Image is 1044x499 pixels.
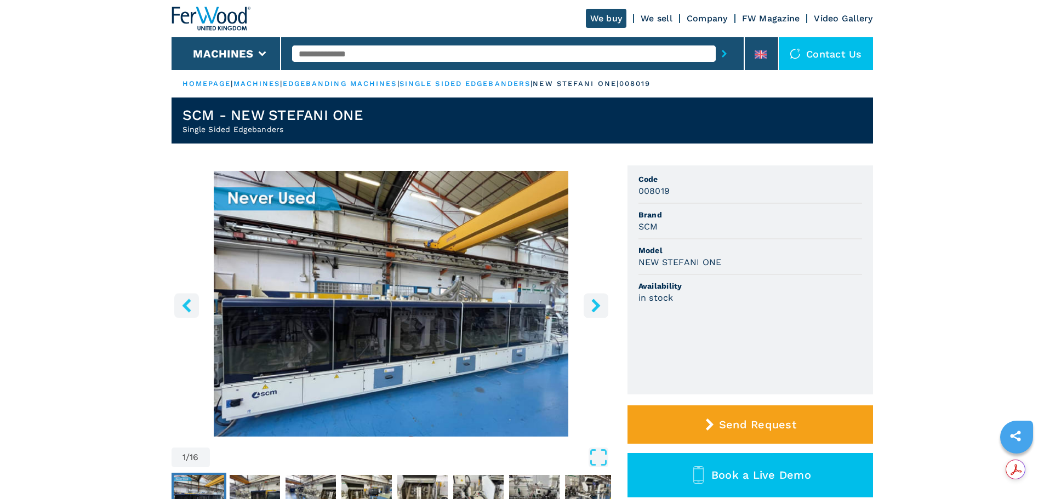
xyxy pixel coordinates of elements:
a: We buy [586,9,627,28]
span: 16 [190,453,199,462]
a: We sell [641,13,672,24]
span: Model [638,245,862,256]
span: | [397,79,400,88]
img: Ferwood [172,7,250,31]
a: Video Gallery [814,13,872,24]
a: HOMEPAGE [182,79,231,88]
h3: SCM [638,220,658,233]
span: | [280,79,282,88]
button: Send Request [627,405,873,444]
span: | [530,79,533,88]
button: left-button [174,293,199,318]
img: Contact us [790,48,801,59]
h2: Single Sided Edgebanders [182,124,363,135]
h1: SCM - NEW STEFANI ONE [182,106,363,124]
img: Single Sided Edgebanders SCM NEW STEFANI ONE [172,171,611,437]
button: Book a Live Demo [627,453,873,497]
p: 008019 [619,79,651,89]
a: single sided edgebanders [400,79,530,88]
button: right-button [584,293,608,318]
button: Open Fullscreen [213,448,608,467]
span: Send Request [719,418,796,431]
span: | [231,79,233,88]
h3: in stock [638,291,674,304]
div: Go to Slide 1 [172,171,611,437]
button: Machines [193,47,253,60]
span: Brand [638,209,862,220]
span: / [186,453,190,462]
button: submit-button [716,41,733,66]
span: 1 [182,453,186,462]
span: Code [638,174,862,185]
a: Company [687,13,728,24]
p: new stefani one | [533,79,619,89]
span: Availability [638,280,862,291]
h3: 008019 [638,185,670,197]
a: sharethis [1002,422,1029,450]
a: edgebanding machines [283,79,397,88]
h3: NEW STEFANI ONE [638,256,722,268]
span: Book a Live Demo [711,468,811,481]
a: machines [233,79,281,88]
a: FW Magazine [742,13,800,24]
div: Contact us [779,37,873,70]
